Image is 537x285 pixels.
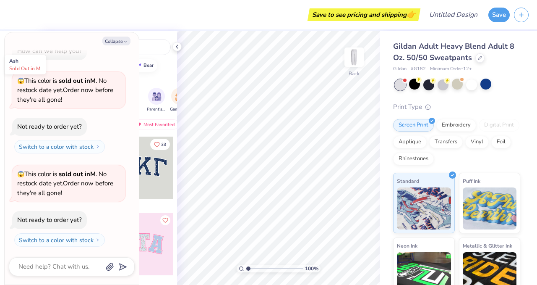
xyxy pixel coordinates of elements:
div: Foil [491,136,511,148]
img: Game Day Image [175,92,185,101]
button: bear [130,59,157,72]
div: Back [349,70,360,77]
span: Standard [397,177,419,185]
img: Switch to a color with stock [95,237,100,243]
div: Not ready to order yet? [17,122,82,131]
button: Save [488,8,510,22]
span: Neon Ink [397,241,417,250]
strong: sold out in M [59,170,96,178]
div: How can we help you? [17,47,82,55]
span: Parent's Weekend [147,106,166,113]
span: Metallic & Glitter Ink [463,241,512,250]
button: Like [160,215,170,225]
img: Standard [397,187,451,230]
div: Rhinestones [393,153,434,165]
span: Game Day [170,106,189,113]
span: Gildan [393,66,407,73]
button: Collapse [102,37,130,45]
strong: sold out in M [59,77,96,85]
span: Puff Ink [463,177,480,185]
button: Switch to a color with stock [14,140,105,153]
div: Save to see pricing and shipping [310,8,418,21]
div: Digital Print [479,119,519,132]
div: filter for Parent's Weekend [147,88,166,113]
span: 😱 [17,77,24,85]
button: filter button [147,88,166,113]
button: Switch to a color with stock [14,233,105,247]
span: 😱 [17,170,24,178]
span: 👉 [407,9,416,19]
img: Parent's Weekend Image [152,92,162,101]
span: This color is . No restock date yet. Order now before they're all gone! [17,77,113,104]
span: Sold Out in M [9,65,40,72]
input: Untitled Design [422,6,484,23]
span: Gildan Adult Heavy Blend Adult 8 Oz. 50/50 Sweatpants [393,41,514,63]
div: Not ready to order yet? [17,216,82,224]
div: Most Favorited [131,119,179,129]
div: Print Type [393,102,520,112]
button: Like [150,139,170,150]
button: filter button [170,88,189,113]
span: 100 % [305,265,318,272]
div: Applique [393,136,427,148]
img: Puff Ink [463,187,517,230]
div: bear [143,63,154,68]
img: Switch to a color with stock [95,144,100,149]
div: Embroidery [436,119,476,132]
span: # G182 [411,66,426,73]
div: Screen Print [393,119,434,132]
span: 33 [161,142,166,147]
img: Back [346,49,362,66]
div: Vinyl [465,136,489,148]
div: Ash [5,55,46,74]
div: filter for Game Day [170,88,189,113]
span: Minimum Order: 12 + [430,66,472,73]
span: This color is . No restock date yet. Order now before they're all gone! [17,170,113,197]
div: Transfers [429,136,463,148]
